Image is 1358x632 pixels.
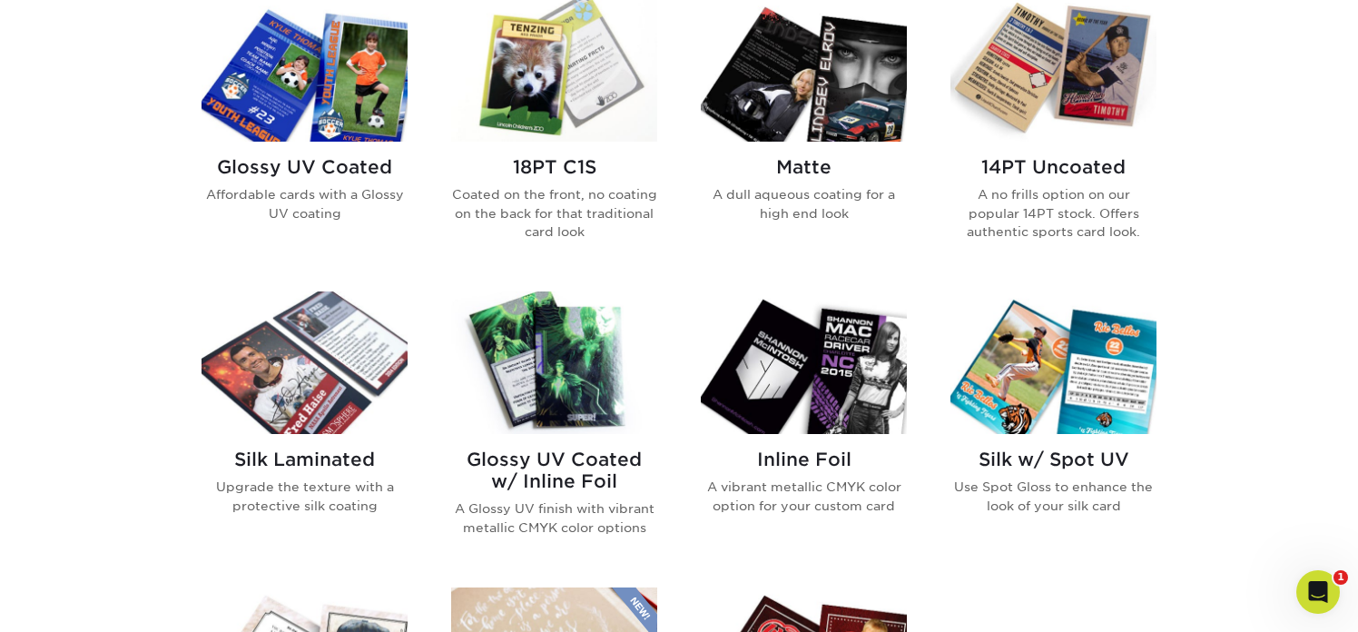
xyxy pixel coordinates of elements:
[701,156,907,178] h2: Matte
[1333,570,1348,585] span: 1
[451,499,657,537] p: A Glossy UV finish with vibrant metallic CMYK color options
[701,291,907,434] img: Inline Foil Trading Cards
[451,156,657,178] h2: 18PT C1S
[202,478,408,515] p: Upgrade the texture with a protective silk coating
[451,291,657,434] img: Glossy UV Coated w/ Inline Foil Trading Cards
[451,291,657,566] a: Glossy UV Coated w/ Inline Foil Trading Cards Glossy UV Coated w/ Inline Foil A Glossy UV finish ...
[202,156,408,178] h2: Glossy UV Coated
[701,449,907,470] h2: Inline Foil
[950,185,1156,241] p: A no frills option on our popular 14PT stock. Offers authentic sports card look.
[451,449,657,492] h2: Glossy UV Coated w/ Inline Foil
[701,291,907,566] a: Inline Foil Trading Cards Inline Foil A vibrant metallic CMYK color option for your custom card
[202,185,408,222] p: Affordable cards with a Glossy UV coating
[701,185,907,222] p: A dull aqueous coating for a high end look
[950,156,1156,178] h2: 14PT Uncoated
[950,478,1156,515] p: Use Spot Gloss to enhance the look of your silk card
[202,291,408,434] img: Silk Laminated Trading Cards
[950,291,1156,434] img: Silk w/ Spot UV Trading Cards
[451,185,657,241] p: Coated on the front, no coating on the back for that traditional card look
[1296,570,1340,614] iframe: Intercom live chat
[950,291,1156,566] a: Silk w/ Spot UV Trading Cards Silk w/ Spot UV Use Spot Gloss to enhance the look of your silk card
[202,291,408,566] a: Silk Laminated Trading Cards Silk Laminated Upgrade the texture with a protective silk coating
[701,478,907,515] p: A vibrant metallic CMYK color option for your custom card
[950,449,1156,470] h2: Silk w/ Spot UV
[202,449,408,470] h2: Silk Laminated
